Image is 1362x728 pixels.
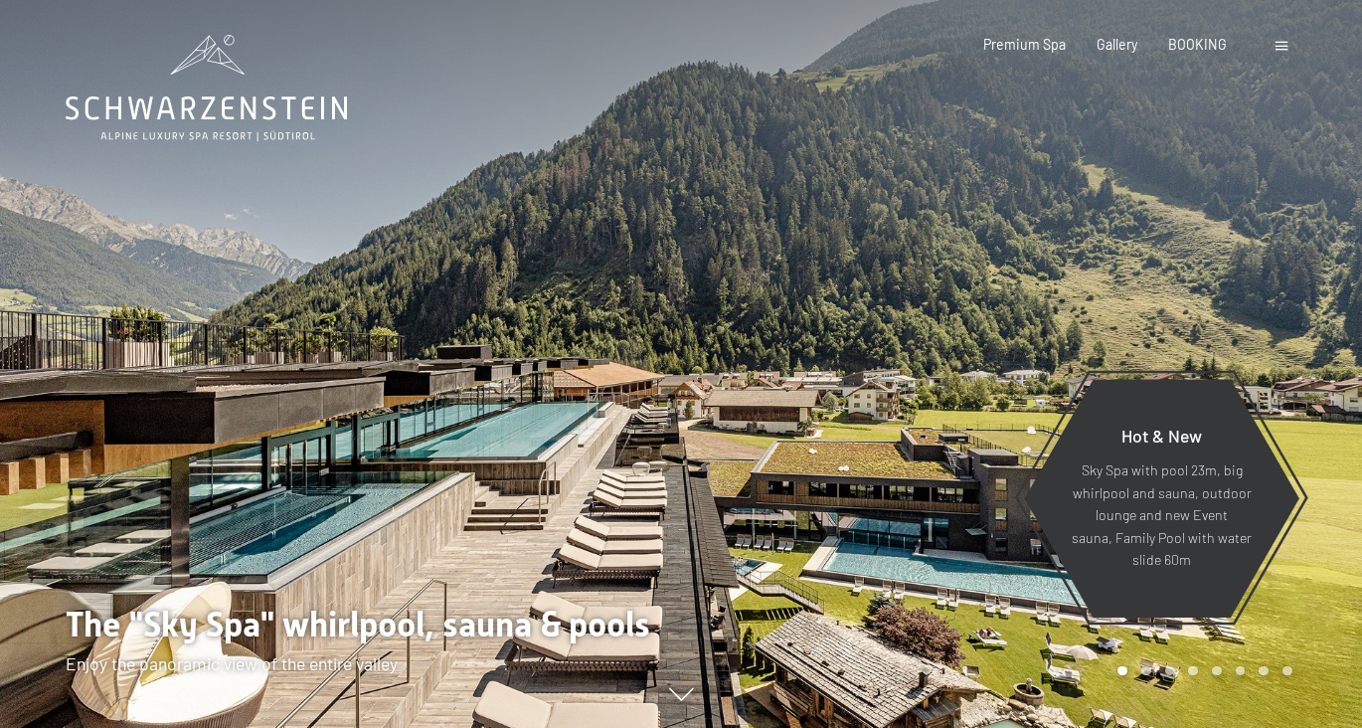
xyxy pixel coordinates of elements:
[1212,666,1222,676] div: Carousel Page 5
[1023,378,1300,619] a: Hot & New Sky Spa with pool 23m, big whirlpool and sauna, outdoor lounge and new Event sauna, Fam...
[1259,666,1269,676] div: Carousel Page 7
[1282,666,1292,676] div: Carousel Page 8
[1110,666,1291,676] div: Carousel Pagination
[1188,666,1198,676] div: Carousel Page 4
[1097,36,1137,53] a: Gallery
[1168,36,1227,53] a: BOOKING
[1165,666,1175,676] div: Carousel Page 3
[983,36,1066,53] a: Premium Spa
[1117,666,1127,676] div: Carousel Page 1 (Current Slide)
[1067,459,1257,572] p: Sky Spa with pool 23m, big whirlpool and sauna, outdoor lounge and new Event sauna, Family Pool w...
[1121,425,1202,447] span: Hot & New
[1141,666,1151,676] div: Carousel Page 2
[1236,666,1246,676] div: Carousel Page 6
